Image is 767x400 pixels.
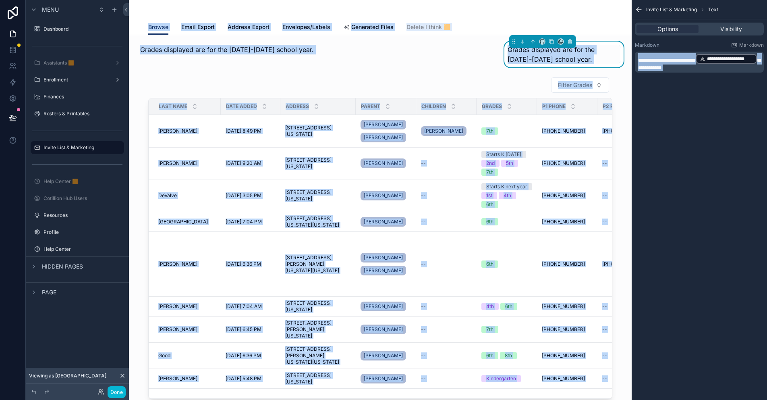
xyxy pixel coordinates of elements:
[31,192,124,205] a: Cotillion Hub Users
[406,20,450,36] a: Delete I think 🟧
[148,23,168,31] span: Browse
[603,103,627,110] span: P2 Phone
[542,103,566,110] span: P1 Phone
[421,103,446,110] span: Children
[31,226,124,239] a: Profile
[44,178,122,185] label: Help Center 🟧
[31,243,124,256] a: Help Center
[31,141,124,154] a: Invite List & Marketing
[739,42,764,48] span: Markdown
[44,94,122,100] label: Finances
[29,373,106,379] span: Viewing as [GEOGRAPHIC_DATA]
[282,20,330,36] a: Envelopes/Labels
[286,103,309,110] span: Address
[343,20,394,36] a: Generated Files
[228,23,269,31] span: Address Export
[108,386,126,398] button: Done
[181,20,215,36] a: Email Export
[42,6,59,14] span: Menu
[731,42,764,48] a: Markdown
[482,103,502,110] span: Grades
[228,20,269,36] a: Address Export
[635,52,764,73] div: scrollable content
[44,195,122,202] label: Cotillion Hub Users
[351,23,394,31] span: Generated Files
[31,107,124,120] a: Rosters & Printables
[31,175,124,188] a: Help Center 🟧
[226,103,257,110] span: Date Added
[31,56,124,69] a: Assistants 🟧
[31,90,124,103] a: Finances
[708,6,718,13] span: Text
[720,25,742,33] span: Visibility
[646,6,697,13] span: Invite List & Marketing
[44,212,122,219] label: Resources
[406,23,450,31] span: Delete I think 🟧
[44,229,122,235] label: Profile
[44,77,111,83] label: Enrollment
[44,110,122,117] label: Rosters & Printables
[44,144,119,151] label: Invite List & Marketing
[657,25,678,33] span: Options
[31,73,124,86] a: Enrollment
[361,103,380,110] span: Parent
[635,42,659,48] label: Markdown
[508,46,595,63] span: Grades displayed are for the [DATE]-[DATE] school year.
[282,23,330,31] span: Envelopes/Labels
[181,23,215,31] span: Email Export
[44,60,111,66] label: Assistants 🟧
[31,23,124,35] a: Dashboard
[44,246,122,252] label: Help Center
[31,209,124,222] a: Resources
[159,103,187,110] span: Last Name
[44,26,122,32] label: Dashboard
[42,288,56,296] span: Page
[148,20,168,35] a: Browse
[42,262,83,271] span: Hidden pages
